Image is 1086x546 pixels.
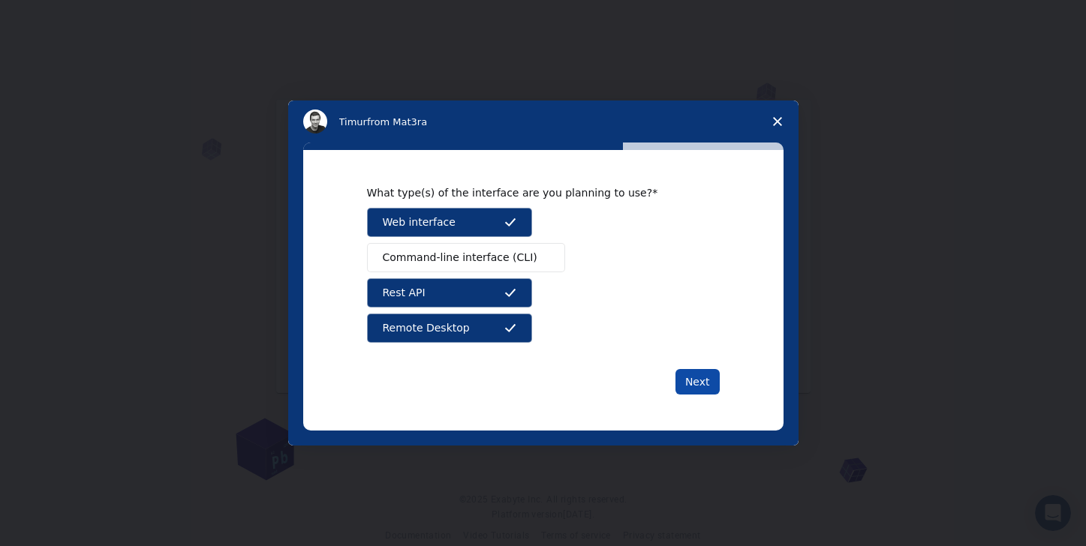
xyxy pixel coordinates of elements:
button: Rest API [367,278,532,307]
button: Web interface [367,208,532,237]
span: Close survey [757,100,799,142]
span: Web interface [383,214,456,230]
span: from Mat3ra [367,116,427,127]
button: Next [675,369,720,394]
span: Remote Desktop [383,320,470,336]
span: Command-line interface (CLI) [383,250,537,265]
img: Profile image for Timur [303,109,327,133]
button: Command-line interface (CLI) [367,243,565,272]
span: Rest API [383,285,426,301]
div: What type(s) of the interface are you planning to use? [367,186,697,199]
span: Support [32,10,86,24]
button: Remote Desktop [367,313,532,343]
span: Timur [339,116,367,127]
